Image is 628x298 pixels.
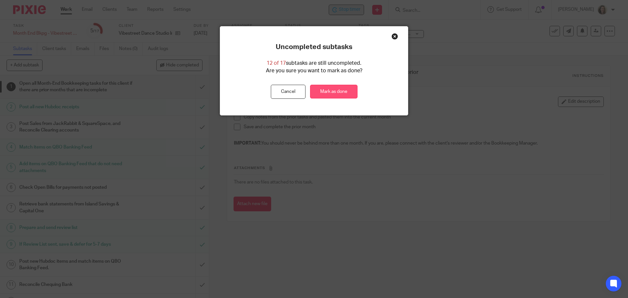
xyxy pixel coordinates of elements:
a: Mark as done [310,85,358,99]
span: 12 of 17 [267,61,286,66]
p: subtasks are still uncompleted. [267,60,361,67]
p: Are you sure you want to mark as done? [266,67,362,75]
div: Close this dialog window [392,33,398,40]
button: Cancel [271,85,305,99]
p: Uncompleted subtasks [276,43,352,51]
